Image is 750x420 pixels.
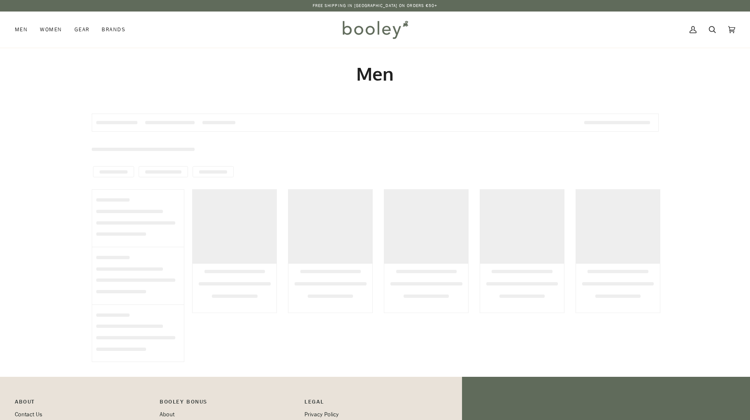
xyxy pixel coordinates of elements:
[68,12,96,48] a: Gear
[74,26,90,34] span: Gear
[313,2,438,9] p: Free Shipping in [GEOGRAPHIC_DATA] on Orders €50+
[95,12,132,48] a: Brands
[34,12,68,48] a: Women
[304,397,441,410] p: Pipeline_Footer Sub
[15,12,34,48] a: Men
[15,397,151,410] p: Pipeline_Footer Main
[160,397,296,410] p: Booley Bonus
[160,411,174,418] a: About
[339,18,411,42] img: Booley
[304,411,339,418] a: Privacy Policy
[92,63,659,85] h1: Men
[102,26,125,34] span: Brands
[15,26,28,34] span: Men
[15,411,42,418] a: Contact Us
[40,26,62,34] span: Women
